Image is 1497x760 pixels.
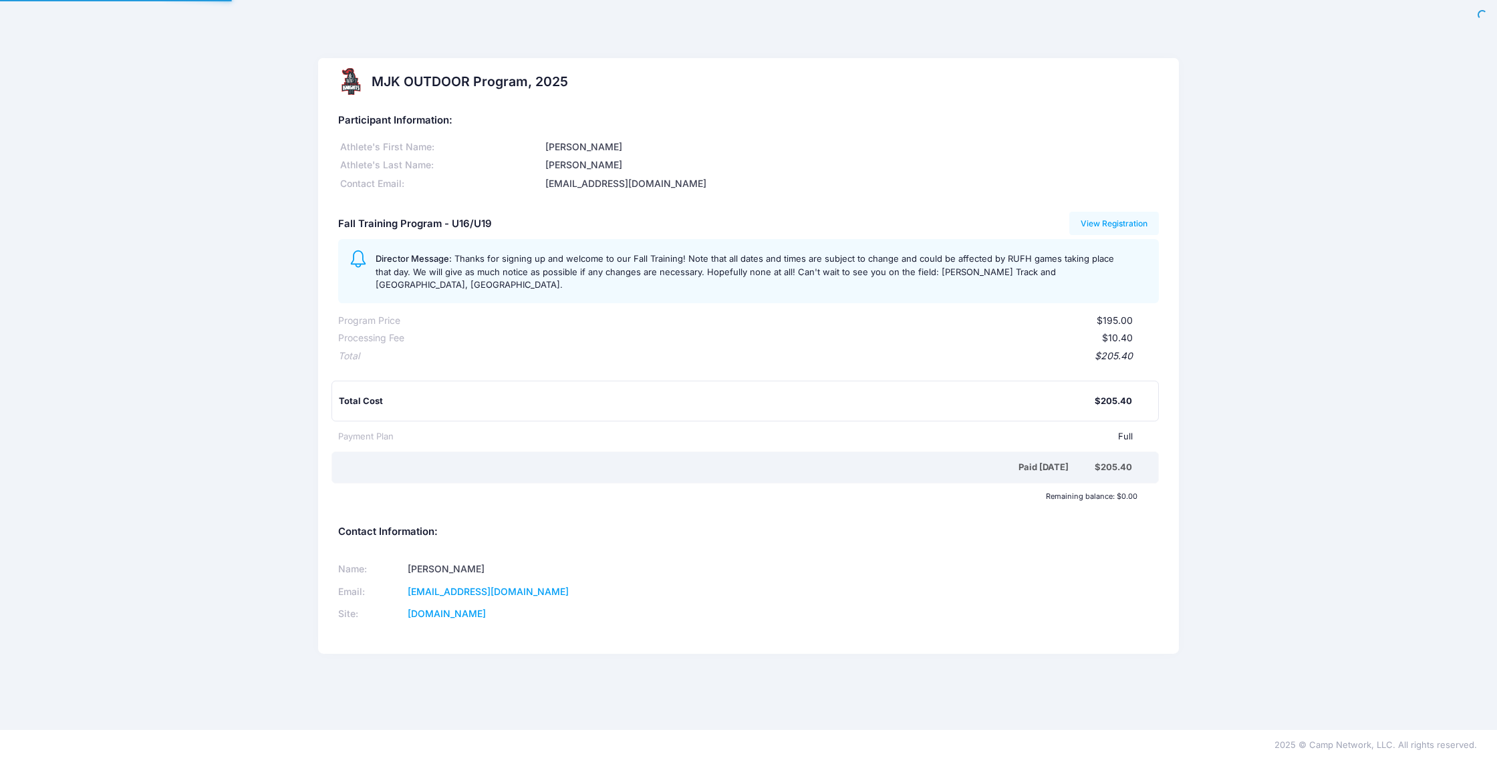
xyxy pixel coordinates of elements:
[408,586,569,597] a: [EMAIL_ADDRESS][DOMAIN_NAME]
[338,331,404,345] div: Processing Fee
[360,349,1133,363] div: $205.40
[1274,739,1477,750] span: 2025 © Camp Network, LLC. All rights reserved.
[341,461,1095,474] div: Paid [DATE]
[404,558,731,580] td: [PERSON_NAME]
[1095,395,1132,408] div: $205.40
[338,526,1160,538] h5: Contact Information:
[376,253,1114,290] span: Thanks for signing up and welcome to our Fall Training! Note that all dates and times are subject...
[408,608,486,619] a: [DOMAIN_NAME]
[338,177,543,191] div: Contact Email:
[338,140,543,154] div: Athlete's First Name:
[338,115,1160,127] h5: Participant Information:
[543,158,1159,172] div: [PERSON_NAME]
[331,492,1144,500] div: Remaining balance: $0.00
[1097,315,1133,326] span: $195.00
[338,558,404,580] td: Name:
[1095,461,1132,474] div: $205.40
[1069,212,1160,234] a: View Registration
[376,253,452,264] span: Director Message:
[338,314,400,328] div: Program Price
[338,430,394,443] div: Payment Plan
[338,603,404,626] td: Site:
[543,177,1159,191] div: [EMAIL_ADDRESS][DOMAIN_NAME]
[543,140,1159,154] div: [PERSON_NAME]
[394,430,1133,443] div: Full
[338,218,492,230] h5: Fall Training Program - U16/U19
[338,158,543,172] div: Athlete's Last Name:
[338,349,360,363] div: Total
[339,395,1095,408] div: Total Cost
[404,331,1133,345] div: $10.40
[372,74,568,89] h2: MJK OUTDOOR Program, 2025
[338,580,404,603] td: Email:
